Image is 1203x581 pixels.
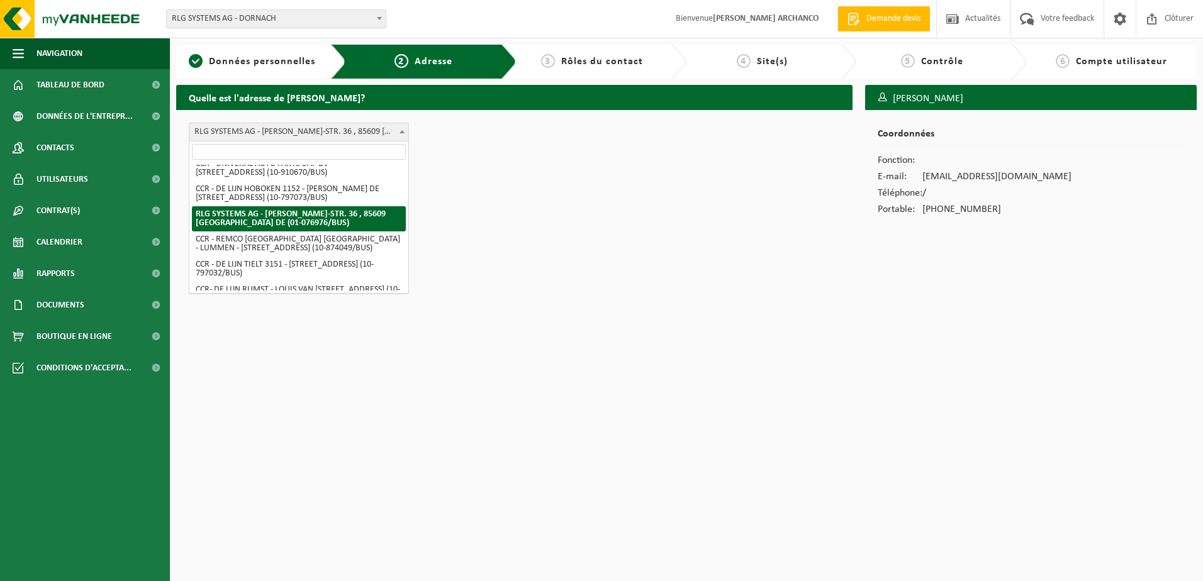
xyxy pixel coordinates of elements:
span: Rapports [36,258,75,289]
td: E-mail: [878,169,922,185]
span: Site(s) [757,57,788,67]
span: Boutique en ligne [36,321,112,352]
span: Contacts [36,132,74,163]
td: / [922,185,1072,201]
span: RLG SYSTEMS AG - KARL-HAMMERSCHMIDT-STR. 36 , 85609 DORNACH DE (01-076976/BUS) [189,123,409,141]
span: 6 [1056,54,1070,68]
span: Calendrier [36,226,82,258]
li: CCR - UNIVERAL AUTO PARTS UAP BV - [STREET_ADDRESS] (10-910670/BUS) [192,156,406,181]
li: CCR - DE LIJN TIELT 3151 - [STREET_ADDRESS] (10-797032/BUS) [192,257,406,282]
span: 4 [737,54,751,68]
a: 1Données personnelles [182,54,321,69]
span: Tableau de bord [36,69,104,101]
td: [PHONE_NUMBER] [922,201,1072,218]
td: [EMAIL_ADDRESS][DOMAIN_NAME] [922,169,1072,185]
li: RLG SYSTEMS AG - [PERSON_NAME]-STR. 36 , 85609 [GEOGRAPHIC_DATA] DE (01-076976/BUS) [192,206,406,231]
td: Fonction: [878,152,922,169]
span: Utilisateurs [36,163,88,195]
span: Adresse [415,57,452,67]
span: Rôles du contact [561,57,643,67]
h2: Coordonnées [878,129,1184,146]
a: Demande devis [837,6,930,31]
li: CCR - REMCO [GEOGRAPHIC_DATA] [GEOGRAPHIC_DATA] - LUMMEN - [STREET_ADDRESS] (10-874049/BUS) [192,231,406,257]
h3: [PERSON_NAME] [865,85,1197,113]
span: Données personnelles [209,57,315,67]
td: Portable: [878,201,922,218]
span: Documents [36,289,84,321]
span: RLG SYSTEMS AG - DORNACH [167,10,386,28]
strong: [PERSON_NAME] ARCHANCO [713,14,819,23]
td: Téléphone: [878,185,922,201]
li: CCR- DE LIJN RUMST - LOUIS VAN [STREET_ADDRESS] (10-963672/BUS) [192,282,406,307]
h2: Quelle est l'adresse de [PERSON_NAME]? [176,85,853,109]
span: Conditions d'accepta... [36,352,131,384]
span: Contrôle [921,57,963,67]
span: Navigation [36,38,82,69]
span: Données de l'entrepr... [36,101,133,132]
span: 1 [189,54,203,68]
span: Demande devis [863,13,924,25]
span: 2 [394,54,408,68]
span: Contrat(s) [36,195,80,226]
span: 3 [541,54,555,68]
li: CCR - DE LIJN HOBOKEN 1152 - [PERSON_NAME] DE [STREET_ADDRESS] (10-797073/BUS) [192,181,406,206]
span: Compte utilisateur [1076,57,1167,67]
span: 5 [901,54,915,68]
span: RLG SYSTEMS AG - KARL-HAMMERSCHMIDT-STR. 36 , 85609 DORNACH DE (01-076976/BUS) [189,123,408,141]
span: RLG SYSTEMS AG - DORNACH [166,9,386,28]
